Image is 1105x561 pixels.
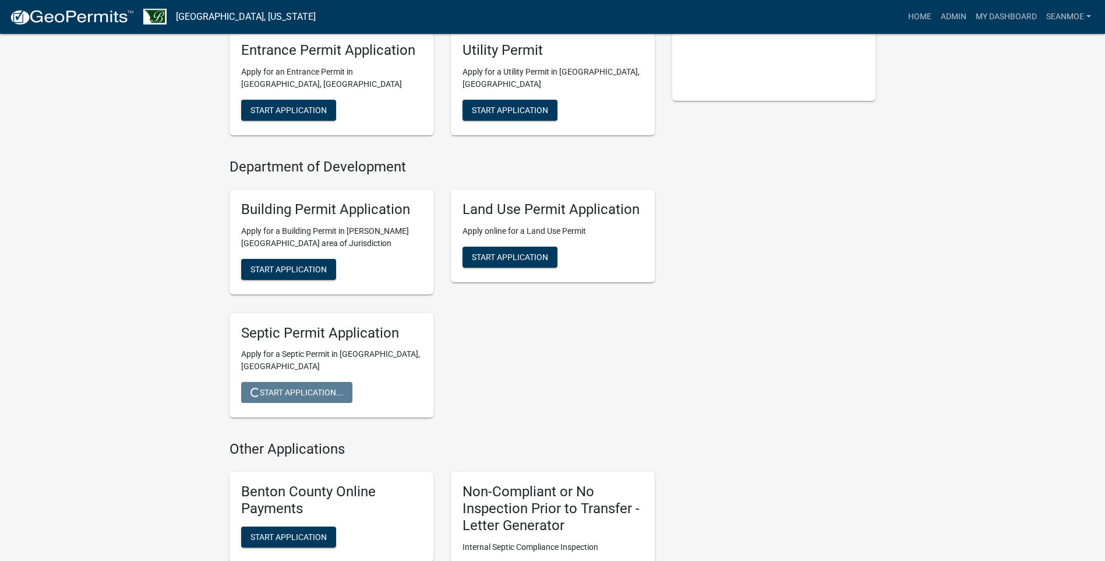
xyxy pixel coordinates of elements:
[971,6,1042,28] a: My Dashboard
[472,106,548,115] span: Start Application
[241,100,336,121] button: Start Application
[241,325,422,342] h5: Septic Permit Application
[241,42,422,59] h5: Entrance Permit Application
[472,252,548,261] span: Start Application
[143,9,167,24] img: Benton County, Minnesota
[463,541,643,553] p: Internal Septic Compliance Inspection
[463,100,557,121] button: Start Application
[241,483,422,517] h5: Benton County Online Payments
[241,259,336,280] button: Start Application
[463,225,643,237] p: Apply online for a Land Use Permit
[230,159,655,176] h4: Department of Development
[1042,6,1096,28] a: SeanMoe
[463,201,643,218] h5: Land Use Permit Application
[463,483,643,534] h5: Non-Compliant or No Inspection Prior to Transfer - Letter Generator
[241,201,422,218] h5: Building Permit Application
[241,66,422,90] p: Apply for an Entrance Permit in [GEOGRAPHIC_DATA], [GEOGRAPHIC_DATA]
[936,6,971,28] a: Admin
[176,7,316,27] a: [GEOGRAPHIC_DATA], [US_STATE]
[241,225,422,250] p: Apply for a Building Permit in [PERSON_NAME][GEOGRAPHIC_DATA] area of Jurisdiction
[241,382,352,403] button: Start Application...
[250,106,327,115] span: Start Application
[250,532,327,541] span: Start Application
[250,264,327,274] span: Start Application
[463,42,643,59] h5: Utility Permit
[241,527,336,548] button: Start Application
[463,66,643,90] p: Apply for a Utility Permit in [GEOGRAPHIC_DATA], [GEOGRAPHIC_DATA]
[903,6,936,28] a: Home
[241,348,422,373] p: Apply for a Septic Permit in [GEOGRAPHIC_DATA], [GEOGRAPHIC_DATA]
[230,441,655,458] h4: Other Applications
[250,388,343,397] span: Start Application...
[463,247,557,268] button: Start Application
